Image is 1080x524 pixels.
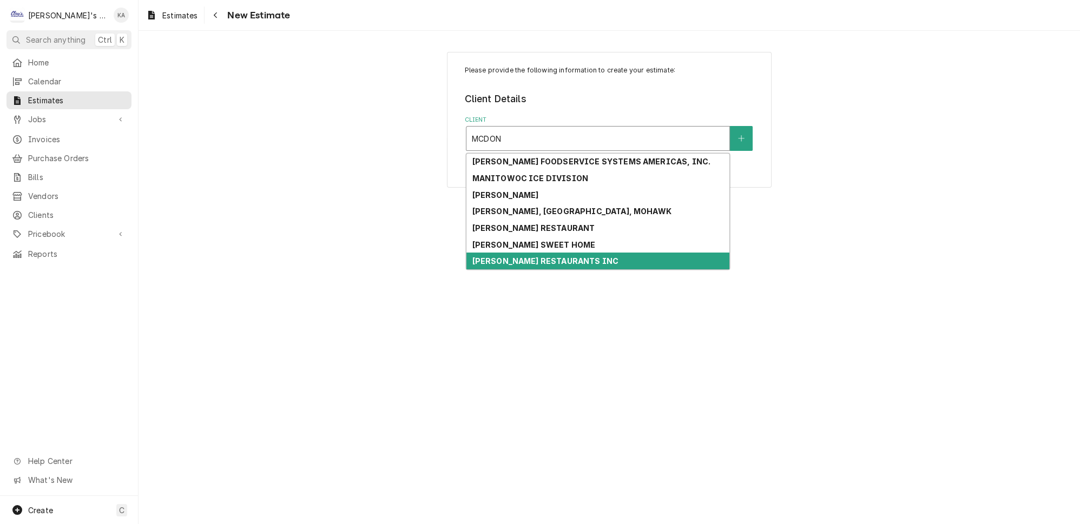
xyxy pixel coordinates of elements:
strong: [PERSON_NAME] SWEET HOME [472,240,595,249]
span: New Estimate [224,8,290,23]
a: Calendar [6,72,131,90]
div: C [10,8,25,23]
div: KA [114,8,129,23]
strong: [PERSON_NAME] RESTAURANT [472,223,595,233]
a: Go to Help Center [6,452,131,470]
strong: MANITOWOC ICE DIVISION [472,174,588,183]
span: Home [28,57,126,68]
a: Vendors [6,187,131,205]
a: Estimates [6,91,131,109]
span: C [119,505,124,516]
span: Pricebook [28,228,110,240]
a: Reports [6,245,131,263]
span: Help Center [28,455,125,467]
span: Vendors [28,190,126,202]
a: Go to What's New [6,471,131,489]
a: Home [6,54,131,71]
a: Clients [6,206,131,224]
strong: [PERSON_NAME] [472,190,538,200]
div: [PERSON_NAME]'s Refrigeration [28,10,108,21]
strong: [PERSON_NAME] FOODSERVICE SYSTEMS AMERICAS, INC. [472,157,710,166]
span: Reports [28,248,126,260]
span: K [120,34,124,45]
p: Please provide the following information to create your estimate: [465,65,754,75]
span: Invoices [28,134,126,145]
span: Create [28,506,53,515]
svg: Create New Client [738,135,745,142]
span: Purchase Orders [28,152,126,164]
a: Go to Pricebook [6,225,131,243]
strong: [PERSON_NAME] RESTAURANTS INC [472,256,618,266]
div: Estimate Create/Update Form [465,65,754,151]
span: Clients [28,209,126,221]
div: Estimate Create/Update [447,52,772,188]
a: Bills [6,168,131,186]
span: Ctrl [98,34,112,45]
a: Invoices [6,130,131,148]
button: Create New Client [730,126,753,151]
a: Purchase Orders [6,149,131,167]
span: Jobs [28,114,110,125]
label: Client [465,116,754,124]
button: Search anythingCtrlK [6,30,131,49]
strong: [PERSON_NAME], [GEOGRAPHIC_DATA], MOHAWK [472,207,671,216]
button: Navigate back [207,6,224,24]
legend: Client Details [465,92,754,106]
div: Client [465,116,754,151]
a: Estimates [142,6,202,24]
span: Estimates [162,10,197,21]
span: What's New [28,474,125,486]
span: Calendar [28,76,126,87]
div: Korey Austin's Avatar [114,8,129,23]
a: Go to Jobs [6,110,131,128]
span: Search anything [26,34,85,45]
span: Estimates [28,95,126,106]
div: Clay's Refrigeration's Avatar [10,8,25,23]
span: Bills [28,171,126,183]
